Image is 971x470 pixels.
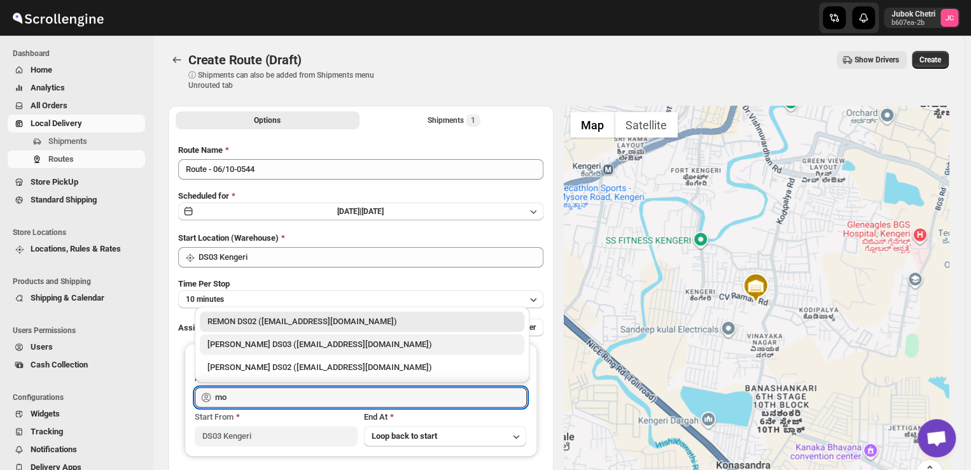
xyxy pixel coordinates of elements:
[891,19,935,27] p: b607ea-2b
[207,338,517,351] div: [PERSON_NAME] DS03 ([EMAIL_ADDRESS][DOMAIN_NAME])
[31,83,65,92] span: Analytics
[186,294,224,304] span: 10 minutes
[48,154,74,164] span: Routes
[31,244,121,253] span: Locations, Rules & Rates
[8,289,145,307] button: Shipping & Calendar
[8,441,145,459] button: Notifications
[891,9,935,19] p: Jubok Chetri
[372,431,437,441] span: Loop back to start
[31,65,52,75] span: Home
[31,427,63,436] span: Tracking
[946,14,954,22] text: JC
[178,191,229,201] span: Scheduled for
[31,118,82,128] span: Local Delivery
[178,203,543,220] button: [DATE]|[DATE]
[13,276,146,287] span: Products and Shipping
[31,409,60,418] span: Widgets
[176,111,360,129] button: All Route Options
[8,61,145,79] button: Home
[31,293,104,303] span: Shipping & Calendar
[570,112,615,138] button: Show street map
[31,360,88,369] span: Cash Collection
[364,426,527,446] button: Loop back to start
[13,227,146,238] span: Store Locations
[8,97,145,115] button: All Orders
[207,361,517,374] div: [PERSON_NAME] DS02 ([EMAIL_ADDRESS][DOMAIN_NAME])
[188,70,389,90] p: ⓘ Shipments can also be added from Shipments menu Unrouted tab
[912,51,949,69] button: Create
[199,247,543,267] input: Search location
[8,356,145,374] button: Cash Collection
[48,136,87,146] span: Shipments
[195,311,529,332] li: REMON DS02 (kesame7468@btcours.com)
[188,52,302,68] span: Create Route (Draft)
[471,115,475,125] span: 1
[940,9,958,27] span: Jubok Chetri
[178,279,230,288] span: Time Per Stop
[195,412,234,422] span: Start From
[8,423,145,441] button: Tracking
[837,51,907,69] button: Show Drivers
[195,332,529,355] li: Mohim uddin DS03 (veyanal843@bizmud.com)
[8,132,145,150] button: Shipments
[361,207,384,216] span: [DATE]
[10,2,106,34] img: ScrollEngine
[13,325,146,336] span: Users Permissions
[31,101,67,110] span: All Orders
[919,55,941,65] span: Create
[178,159,543,180] input: Eg: Bengaluru Route
[918,419,956,457] div: Open chat
[13,392,146,402] span: Configurations
[8,405,145,423] button: Widgets
[178,145,223,155] span: Route Name
[855,55,899,65] span: Show Drivers
[168,51,186,69] button: Routes
[178,323,213,332] span: Assign to
[362,111,546,129] button: Selected Shipments
[207,315,517,328] div: REMON DS02 ([EMAIL_ADDRESS][DOMAIN_NAME])
[195,355,529,378] li: MOSTUFA DS02 (laget84182@euleina.com)
[31,177,78,187] span: Store PickUp
[615,112,678,138] button: Show satellite imagery
[215,387,527,408] input: Search assignee
[428,114,480,127] div: Shipments
[884,8,960,28] button: User menu
[8,338,145,356] button: Users
[8,150,145,168] button: Routes
[13,48,146,59] span: Dashboard
[8,240,145,258] button: Locations, Rules & Rates
[254,115,281,125] span: Options
[178,233,279,243] span: Start Location (Warehouse)
[364,411,527,424] div: End At
[31,195,97,204] span: Standard Shipping
[337,207,361,216] span: [DATE] |
[31,342,53,352] span: Users
[31,445,77,454] span: Notifications
[8,79,145,97] button: Analytics
[480,322,536,332] span: Add More Driver
[178,290,543,308] button: 10 minutes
